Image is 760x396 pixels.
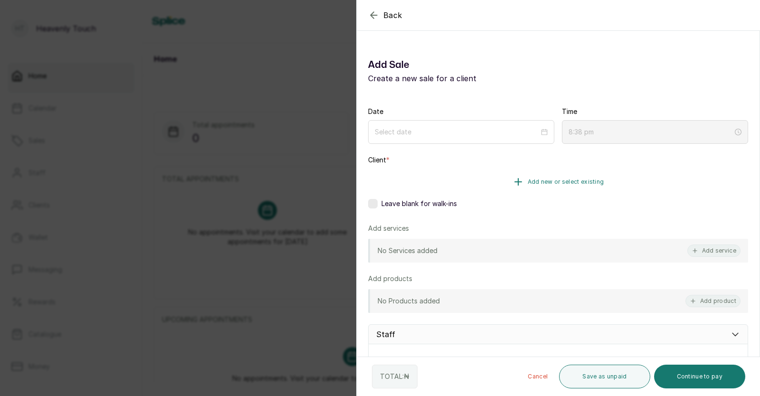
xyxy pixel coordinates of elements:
button: Add new or select existing [368,169,748,195]
button: Cancel [520,365,555,388]
button: Add service [687,245,741,257]
input: Select time [569,127,733,137]
p: Add products [368,274,412,283]
button: Save as unpaid [559,365,650,388]
button: Add product [685,295,741,307]
span: Back [383,9,402,21]
input: Select date [375,127,539,137]
p: Add services [368,224,409,233]
p: Staff [376,329,395,340]
p: Create a new sale for a client [368,73,748,84]
p: TOTAL: ₦ [380,372,409,381]
button: Back [368,9,402,21]
h1: Add Sale [368,57,748,73]
label: Date [368,107,383,116]
label: Client [368,155,389,165]
button: Continue to pay [654,365,746,388]
p: No Services added [378,246,437,255]
p: No Products added [378,296,440,306]
span: Leave blank for walk-ins [381,199,457,208]
span: Add new or select existing [528,178,604,186]
label: Time [562,107,577,116]
label: Add Staff [374,356,407,365]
